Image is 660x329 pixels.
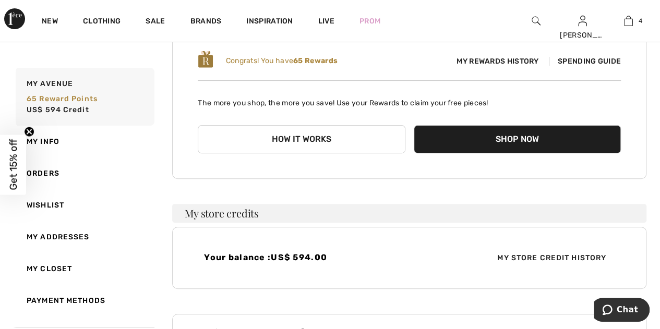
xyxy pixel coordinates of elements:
span: My Store Credit History [489,252,615,263]
a: Wishlist [14,189,154,221]
button: Shop Now [414,125,621,153]
p: The more you shop, the more you save! Use your Rewards to claim your free pieces! [198,89,621,108]
a: 4 [606,15,651,27]
button: How it works [198,125,405,153]
a: Live [318,16,334,27]
span: US$ 594 Credit [27,105,89,114]
span: Get 15% off [7,139,19,190]
a: My Closet [14,253,154,285]
a: Orders [14,157,154,189]
span: My Rewards History [448,56,547,67]
iframe: Opens a widget where you can chat to one of our agents [594,298,650,324]
button: Close teaser [24,126,34,137]
span: 65 Reward points [27,94,98,103]
img: search the website [532,15,541,27]
b: 65 Rewards [293,56,338,65]
a: New [42,17,58,28]
h3: My store credits [172,204,646,223]
span: 4 [638,16,642,26]
a: Payment Methods [14,285,154,316]
img: loyalty_logo_r.svg [198,50,213,69]
span: Inspiration [246,17,293,28]
span: My Avenue [27,78,73,89]
img: My Info [578,15,587,27]
div: [PERSON_NAME] [560,30,605,41]
h4: Your balance : [204,252,403,262]
a: Sale [146,17,165,28]
img: 1ère Avenue [4,8,25,29]
a: Clothing [83,17,121,28]
a: Prom [359,16,380,27]
a: My Info [14,126,154,157]
span: Congrats! You have [226,56,338,65]
a: My Addresses [14,221,154,253]
span: Spending Guide [549,57,621,66]
a: Brands [190,17,222,28]
span: US$ 594.00 [271,252,327,262]
a: Sign In [578,16,587,26]
img: My Bag [624,15,633,27]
